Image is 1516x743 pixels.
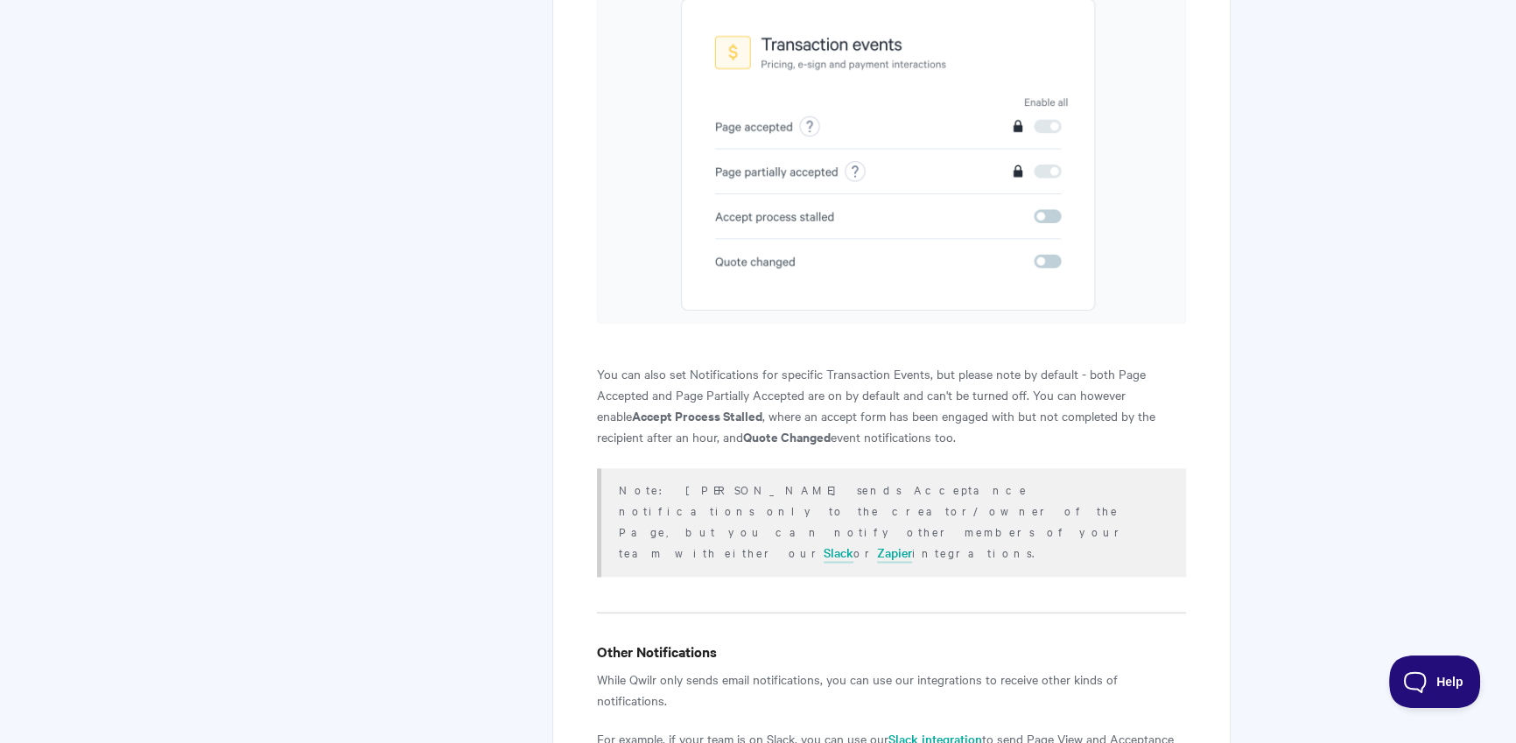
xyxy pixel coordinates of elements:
[877,543,912,563] a: Zapier
[743,427,831,445] b: Quote Changed
[619,479,1164,563] p: Note: [PERSON_NAME] sends Acceptance notifications only to the creator/owner of the Page, but you...
[632,406,762,424] b: Accept Process Stalled
[824,543,853,563] a: Slack
[597,363,1186,447] p: You can also set Notifications for specific Transaction Events, but please note by default - both...
[597,669,1186,711] p: While Qwilr only sends email notifications, you can use our integrations to receive other kinds o...
[1389,655,1481,708] iframe: Toggle Customer Support
[597,641,1186,662] h4: Other Notifications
